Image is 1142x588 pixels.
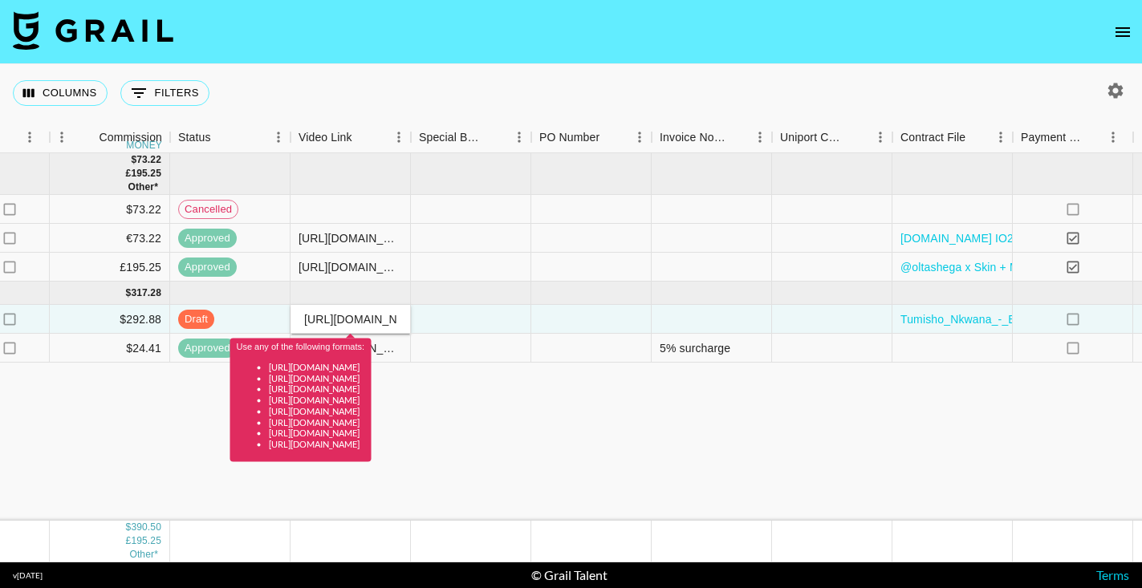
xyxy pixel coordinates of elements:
[539,122,599,153] div: PO Number
[900,122,965,153] div: Contract File
[126,140,162,150] div: money
[411,122,531,153] div: Special Booking Type
[507,125,531,149] button: Menu
[178,341,237,356] span: approved
[269,405,365,416] li: [URL][DOMAIN_NAME]
[868,125,892,149] button: Menu
[748,125,772,149] button: Menu
[128,181,158,193] span: € 73.22
[269,439,365,450] li: [URL][DOMAIN_NAME]
[131,153,136,167] div: $
[126,534,132,548] div: £
[780,122,846,153] div: Uniport Contact Email
[211,126,234,148] button: Sort
[269,372,365,383] li: [URL][DOMAIN_NAME]
[269,383,365,395] li: [URL][DOMAIN_NAME]
[660,122,725,153] div: Invoice Notes
[178,122,211,153] div: Status
[50,334,170,363] div: $24.41
[419,122,485,153] div: Special Booking Type
[485,126,507,148] button: Sort
[352,126,375,148] button: Sort
[136,153,161,167] div: 73.22
[129,549,158,560] span: € 73.22
[1021,122,1083,153] div: Payment Sent
[50,195,170,224] div: $73.22
[1101,125,1125,149] button: Menu
[269,428,365,439] li: [URL][DOMAIN_NAME]
[652,122,772,153] div: Invoice Notes
[131,167,161,180] div: 195.25
[725,126,748,148] button: Sort
[13,11,173,50] img: Grail Talent
[1083,126,1106,148] button: Sort
[126,167,132,180] div: £
[237,342,365,450] div: Use any of the following formats:
[965,126,988,148] button: Sort
[120,80,209,106] button: Show filters
[269,361,365,372] li: [URL][DOMAIN_NAME]
[1107,16,1139,48] button: open drawer
[50,224,170,253] div: €73.22
[99,122,162,153] div: Commission
[178,260,237,275] span: approved
[531,567,608,583] div: © Grail Talent
[13,570,43,581] div: v [DATE]
[1096,567,1129,582] a: Terms
[50,253,170,282] div: £195.25
[50,125,74,149] button: Menu
[989,125,1013,149] button: Menu
[126,521,132,534] div: $
[892,122,1013,153] div: Contract File
[1013,122,1133,153] div: Payment Sent
[299,122,352,153] div: Video Link
[126,286,132,300] div: $
[178,312,214,327] span: draft
[599,126,622,148] button: Sort
[299,230,402,246] div: https://www.instagram.com/reel/DMbVTE4ID7h/
[269,395,365,406] li: [URL][DOMAIN_NAME]
[266,125,291,149] button: Menu
[531,122,652,153] div: PO Number
[628,125,652,149] button: Menu
[50,305,170,334] div: $292.88
[299,259,402,275] div: https://www.instagram.com/stories/oltashega/
[772,122,892,153] div: Uniport Contact Email
[13,80,108,106] button: Select columns
[131,286,161,300] div: 317.28
[178,231,237,246] span: approved
[170,122,291,153] div: Status
[660,340,730,356] div: 5% surcharge
[18,125,42,149] button: Menu
[179,202,238,217] span: cancelled
[387,125,411,149] button: Menu
[269,416,365,428] li: [URL][DOMAIN_NAME]
[291,122,411,153] div: Video Link
[846,126,868,148] button: Sort
[76,126,99,148] button: Sort
[131,521,161,534] div: 390.50
[131,534,161,548] div: 195.25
